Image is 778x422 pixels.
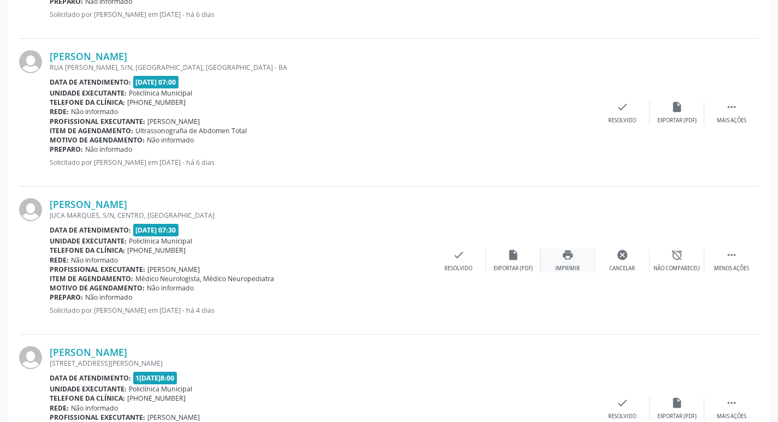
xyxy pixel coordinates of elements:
[19,198,42,221] img: img
[453,249,465,261] i: check
[50,198,127,210] a: [PERSON_NAME]
[50,346,127,358] a: [PERSON_NAME]
[127,394,186,403] span: [PHONE_NUMBER]
[726,249,738,261] i: 
[135,126,247,135] span: Ultrassonografia de Abdomen Total
[714,265,749,272] div: Menos ações
[50,158,595,167] p: Solicitado por [PERSON_NAME] em [DATE] - há 6 dias
[654,265,700,272] div: Não compareceu
[50,246,125,255] b: Telefone da clínica:
[50,384,127,394] b: Unidade executante:
[133,372,177,384] span: 1[DATE]8:00
[129,236,192,246] span: Policlínica Municipal
[608,413,636,420] div: Resolvido
[616,101,628,113] i: check
[50,359,595,368] div: [STREET_ADDRESS][PERSON_NAME]
[50,78,131,87] b: Data de atendimento:
[50,394,125,403] b: Telefone da clínica:
[671,397,683,409] i: insert_drive_file
[717,413,746,420] div: Mais ações
[50,98,125,107] b: Telefone da clínica:
[71,403,118,413] span: Não informado
[671,249,683,261] i: alarm_off
[147,283,194,293] span: Não informado
[147,117,200,126] span: [PERSON_NAME]
[85,145,132,154] span: Não informado
[19,346,42,369] img: img
[147,135,194,145] span: Não informado
[127,246,186,255] span: [PHONE_NUMBER]
[50,145,83,154] b: Preparo:
[50,274,133,283] b: Item de agendamento:
[608,117,636,124] div: Resolvido
[50,293,83,302] b: Preparo:
[129,384,192,394] span: Policlínica Municipal
[717,117,746,124] div: Mais ações
[133,76,179,88] span: [DATE] 07:00
[50,63,595,72] div: RUA [PERSON_NAME], S/N, [GEOGRAPHIC_DATA], [GEOGRAPHIC_DATA] - BA
[657,117,697,124] div: Exportar (PDF)
[507,249,519,261] i: insert_drive_file
[127,98,186,107] span: [PHONE_NUMBER]
[129,88,192,98] span: Policlínica Municipal
[147,413,200,422] span: [PERSON_NAME]
[50,283,145,293] b: Motivo de agendamento:
[50,211,431,220] div: JUCA MARQUES, S/N, CENTRO, [GEOGRAPHIC_DATA]
[50,265,145,274] b: Profissional executante:
[50,135,145,145] b: Motivo de agendamento:
[562,249,574,261] i: print
[71,255,118,265] span: Não informado
[50,413,145,422] b: Profissional executante:
[50,10,595,19] p: Solicitado por [PERSON_NAME] em [DATE] - há 6 dias
[147,265,200,274] span: [PERSON_NAME]
[50,225,131,235] b: Data de atendimento:
[657,413,697,420] div: Exportar (PDF)
[50,236,127,246] b: Unidade executante:
[50,373,131,383] b: Data de atendimento:
[671,101,683,113] i: insert_drive_file
[85,293,132,302] span: Não informado
[555,265,580,272] div: Imprimir
[494,265,533,272] div: Exportar (PDF)
[19,50,42,73] img: img
[50,88,127,98] b: Unidade executante:
[616,397,628,409] i: check
[609,265,635,272] div: Cancelar
[50,255,69,265] b: Rede:
[50,403,69,413] b: Rede:
[444,265,472,272] div: Resolvido
[50,107,69,116] b: Rede:
[726,397,738,409] i: 
[71,107,118,116] span: Não informado
[50,50,127,62] a: [PERSON_NAME]
[50,126,133,135] b: Item de agendamento:
[726,101,738,113] i: 
[616,249,628,261] i: cancel
[50,117,145,126] b: Profissional executante:
[135,274,274,283] span: Médico Neurologista, Médico Neuropediatra
[50,306,431,315] p: Solicitado por [PERSON_NAME] em [DATE] - há 4 dias
[133,224,179,236] span: [DATE] 07:30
